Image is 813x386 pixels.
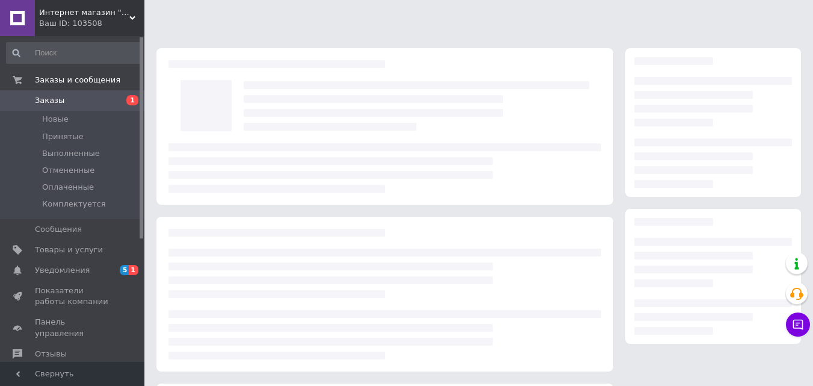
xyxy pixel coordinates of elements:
[126,95,138,105] span: 1
[35,317,111,338] span: Панель управления
[39,7,129,18] span: Интернет магазин "Каблучок"
[39,18,144,29] div: Ваш ID: 103508
[42,148,100,159] span: Выполненные
[42,131,84,142] span: Принятые
[42,114,69,125] span: Новые
[42,199,105,210] span: Комплектуется
[35,75,120,86] span: Заказы и сообщения
[129,265,138,275] span: 1
[35,224,82,235] span: Сообщения
[35,265,90,276] span: Уведомления
[786,313,810,337] button: Чат с покупателем
[6,42,142,64] input: Поиск
[35,244,103,255] span: Товары и услуги
[42,182,94,193] span: Оплаченные
[35,349,67,360] span: Отзывы
[35,95,64,106] span: Заказы
[35,285,111,307] span: Показатели работы компании
[120,265,129,275] span: 5
[42,165,94,176] span: Отмененные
